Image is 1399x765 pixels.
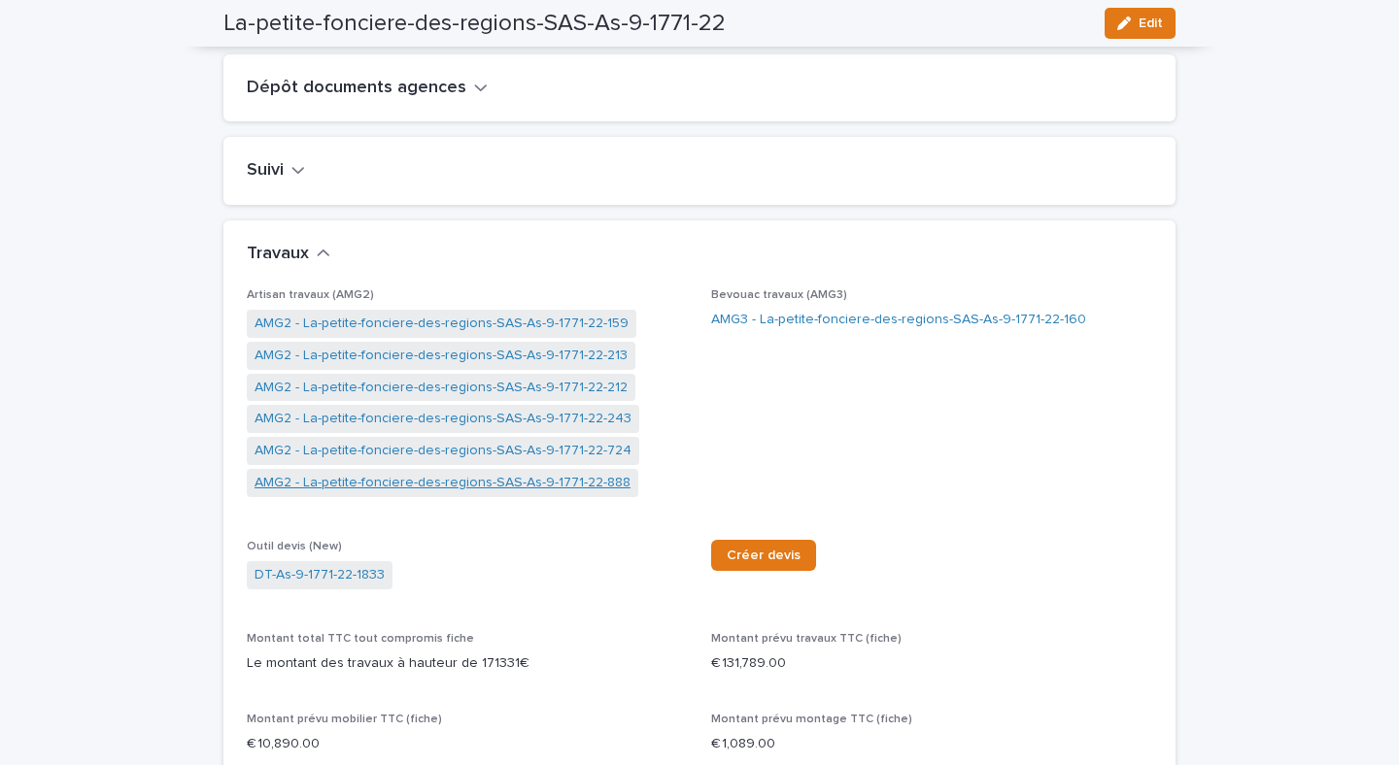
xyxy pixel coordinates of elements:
a: AMG3 - La-petite-fonciere-des-regions-SAS-As-9-1771-22-160 [711,310,1086,330]
a: DT-As-9-1771-22-1833 [255,565,385,585]
p: € 131,789.00 [711,653,1152,674]
h2: Suivi [247,160,284,182]
span: Artisan travaux (AMG2) [247,289,374,301]
a: AMG2 - La-petite-fonciere-des-regions-SAS-As-9-1771-22-159 [255,314,629,334]
a: Créer devis [711,540,816,571]
button: Edit [1105,8,1176,39]
span: Bevouac travaux (AMG3) [711,289,847,301]
a: AMG2 - La-petite-fonciere-des-regions-SAS-As-9-1771-22-724 [255,441,631,461]
a: AMG2 - La-petite-fonciere-des-regions-SAS-As-9-1771-22-888 [255,473,631,493]
p: Le montant des travaux à hauteur de 171331€ [247,653,688,674]
a: AMG2 - La-petite-fonciere-des-regions-SAS-As-9-1771-22-212 [255,378,628,398]
button: Travaux [247,244,330,265]
p: € 1,089.00 [711,734,1152,754]
span: Outil devis (New) [247,541,342,552]
h2: Travaux [247,244,309,265]
span: Montant prévu mobilier TTC (fiche) [247,714,442,725]
span: Edit [1139,17,1163,30]
span: Montant prévu travaux TTC (fiche) [711,633,902,645]
h2: Dépôt documents agences [247,78,466,99]
p: € 10,890.00 [247,734,688,754]
span: Montant prévu montage TTC (fiche) [711,714,912,725]
button: Dépôt documents agences [247,78,488,99]
h2: La-petite-fonciere-des-regions-SAS-As-9-1771-22 [223,10,726,38]
a: AMG2 - La-petite-fonciere-des-regions-SAS-As-9-1771-22-213 [255,346,628,366]
button: Suivi [247,160,305,182]
span: Montant total TTC tout compromis fiche [247,633,474,645]
span: Créer devis [727,549,801,562]
a: AMG2 - La-petite-fonciere-des-regions-SAS-As-9-1771-22-243 [255,409,631,429]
